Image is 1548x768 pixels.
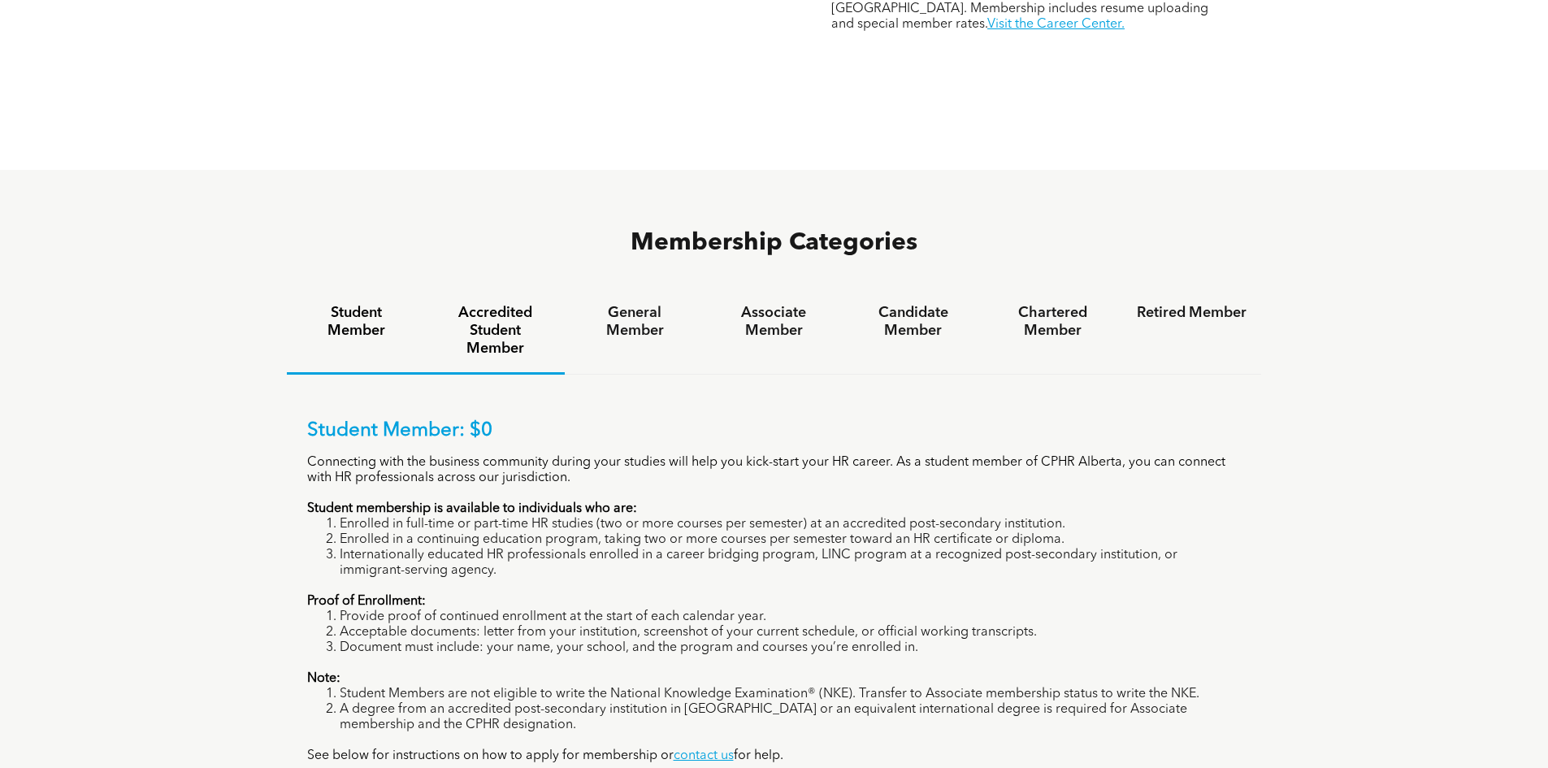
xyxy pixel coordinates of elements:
li: Acceptable documents: letter from your institution, screenshot of your current schedule, or offic... [340,625,1242,640]
p: Student Member: $0 [307,419,1242,443]
h4: Chartered Member [998,304,1108,340]
p: See below for instructions on how to apply for membership or for help. [307,748,1242,764]
a: contact us [674,749,734,762]
span: Membership Categories [631,231,917,255]
h4: Associate Member [719,304,829,340]
h4: Candidate Member [858,304,968,340]
strong: Note: [307,672,340,685]
a: Visit the Career Center. [987,18,1125,31]
h4: Student Member [301,304,411,340]
strong: Proof of Enrollment: [307,595,426,608]
li: Provide proof of continued enrollment at the start of each calendar year. [340,610,1242,625]
li: Enrolled in a continuing education program, taking two or more courses per semester toward an HR ... [340,532,1242,548]
li: Student Members are not eligible to write the National Knowledge Examination® (NKE). Transfer to ... [340,687,1242,702]
li: Internationally educated HR professionals enrolled in a career bridging program, LINC program at ... [340,548,1242,579]
p: Connecting with the business community during your studies will help you kick-start your HR caree... [307,455,1242,486]
li: Document must include: your name, your school, and the program and courses you’re enrolled in. [340,640,1242,656]
h4: Accredited Student Member [440,304,550,358]
strong: Student membership is available to individuals who are: [307,502,637,515]
li: Enrolled in full-time or part-time HR studies (two or more courses per semester) at an accredited... [340,517,1242,532]
li: A degree from an accredited post-secondary institution in [GEOGRAPHIC_DATA] or an equivalent inte... [340,702,1242,733]
h4: General Member [579,304,689,340]
h4: Retired Member [1137,304,1247,322]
